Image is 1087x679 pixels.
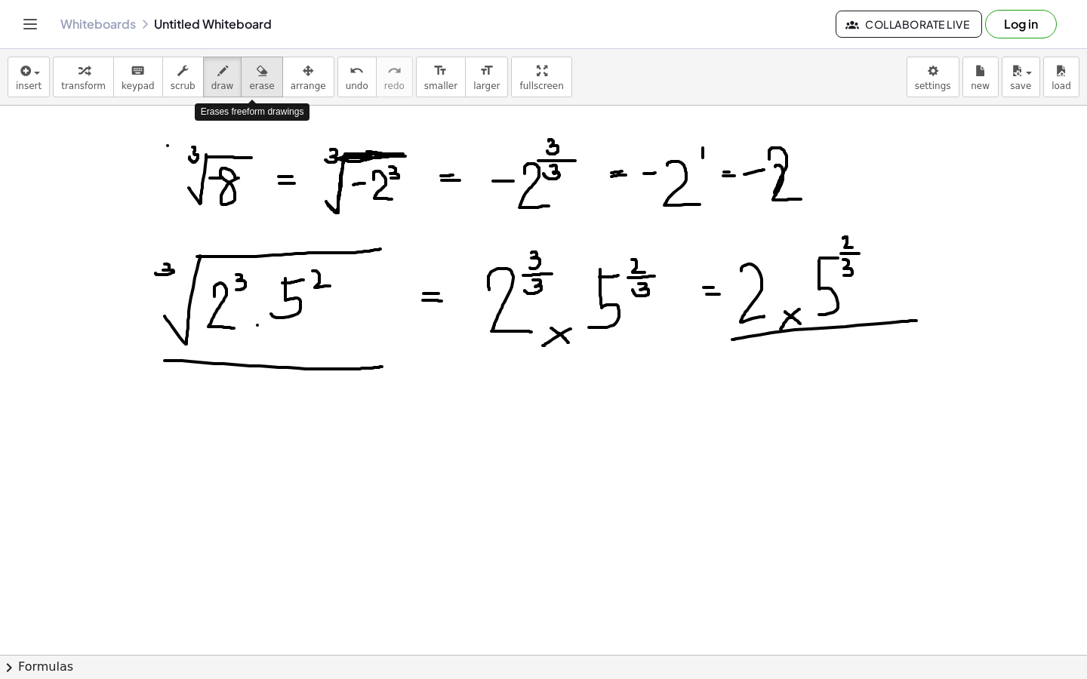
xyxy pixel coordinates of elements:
button: format_sizesmaller [416,57,466,97]
span: save [1010,81,1031,91]
button: draw [203,57,242,97]
i: keyboard [131,62,145,80]
span: new [971,81,990,91]
span: erase [249,81,274,91]
button: insert [8,57,50,97]
span: fullscreen [519,81,563,91]
button: scrub [162,57,204,97]
button: redoredo [376,57,413,97]
span: load [1052,81,1071,91]
button: save [1002,57,1040,97]
button: erase [241,57,282,97]
button: Collaborate Live [836,11,982,38]
span: insert [16,81,42,91]
i: format_size [433,62,448,80]
span: larger [473,81,500,91]
div: Erases freeform drawings [195,103,310,121]
span: keypad [122,81,155,91]
span: redo [384,81,405,91]
button: format_sizelarger [465,57,508,97]
button: keyboardkeypad [113,57,163,97]
button: Toggle navigation [18,12,42,36]
button: transform [53,57,114,97]
button: fullscreen [511,57,571,97]
span: undo [346,81,368,91]
button: load [1043,57,1079,97]
span: arrange [291,81,326,91]
i: undo [350,62,364,80]
span: transform [61,81,106,91]
span: Collaborate Live [848,17,969,31]
span: settings [915,81,951,91]
a: Whiteboards [60,17,136,32]
button: settings [907,57,959,97]
button: Log in [985,10,1057,38]
span: draw [211,81,234,91]
i: format_size [479,62,494,80]
span: smaller [424,81,457,91]
i: redo [387,62,402,80]
span: scrub [171,81,196,91]
button: arrange [282,57,334,97]
button: new [962,57,999,97]
button: undoundo [337,57,377,97]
